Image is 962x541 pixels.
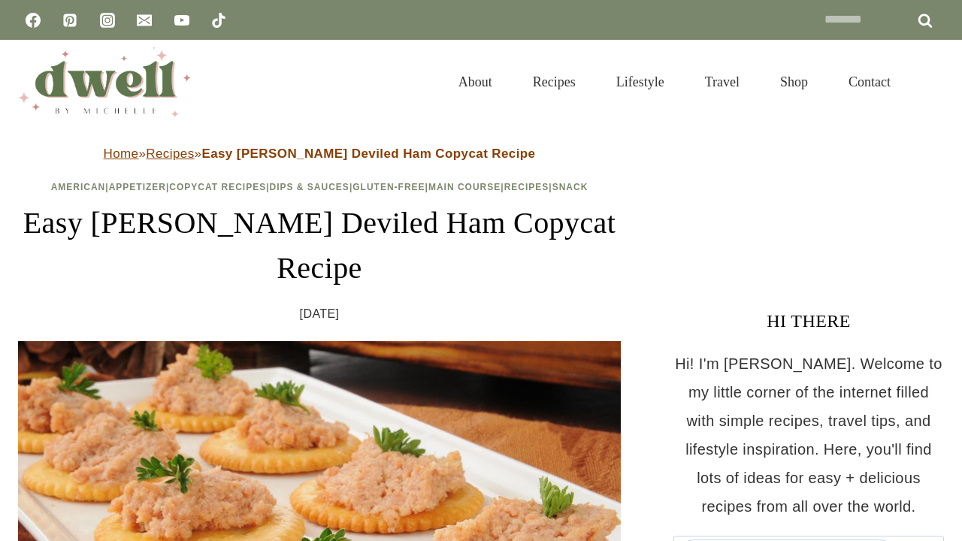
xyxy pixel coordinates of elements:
[18,47,191,116] img: DWELL by michelle
[167,5,197,35] a: YouTube
[18,5,48,35] a: Facebook
[760,56,828,108] a: Shop
[352,182,425,192] a: Gluten-Free
[685,56,760,108] a: Travel
[596,56,685,108] a: Lifestyle
[828,56,911,108] a: Contact
[504,182,549,192] a: Recipes
[673,349,944,521] p: Hi! I'm [PERSON_NAME]. Welcome to my little corner of the internet filled with simple recipes, tr...
[104,147,139,161] a: Home
[169,182,266,192] a: Copycat Recipes
[109,182,166,192] a: Appetizer
[204,5,234,35] a: TikTok
[104,147,536,161] span: » »
[146,147,194,161] a: Recipes
[201,147,535,161] strong: Easy [PERSON_NAME] Deviled Ham Copycat Recipe
[513,56,596,108] a: Recipes
[918,69,944,95] button: View Search Form
[51,182,106,192] a: American
[552,182,588,192] a: Snack
[129,5,159,35] a: Email
[673,307,944,334] h3: HI THERE
[438,56,911,108] nav: Primary Navigation
[438,56,513,108] a: About
[18,201,621,291] h1: Easy [PERSON_NAME] Deviled Ham Copycat Recipe
[300,303,340,325] time: [DATE]
[428,182,501,192] a: Main Course
[55,5,85,35] a: Pinterest
[270,182,349,192] a: Dips & Sauces
[51,182,588,192] span: | | | | | | |
[92,5,123,35] a: Instagram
